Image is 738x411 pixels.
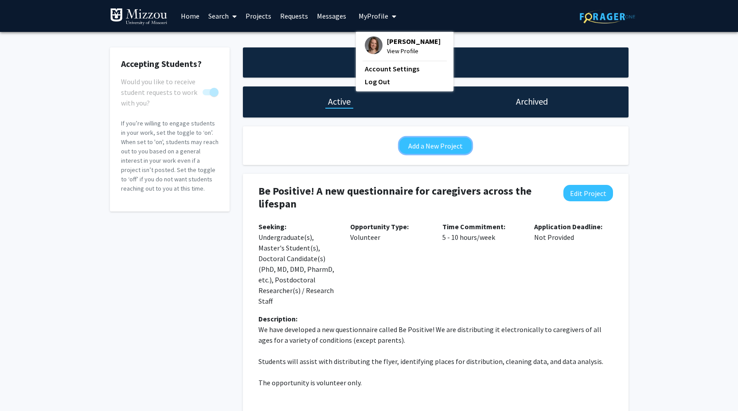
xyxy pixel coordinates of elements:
h1: Active [328,95,351,108]
a: Home [176,0,204,31]
b: Opportunity Type: [350,222,409,231]
a: Projects [241,0,276,31]
img: Profile Picture [365,36,383,54]
img: University of Missouri Logo [110,8,168,26]
div: You cannot turn this off while you have active projects. [121,76,219,98]
span: Would you like to receive student requests to work with you? [121,76,199,108]
p: Students will assist with distributing the flyer, identifying places for distribution, cleaning d... [258,356,613,367]
p: We have developed a new questionnaire called Be Positive! We are distributing it electronically t... [258,324,613,345]
h2: Accepting Students? [121,59,219,69]
span: My Profile [359,12,388,20]
a: Search [204,0,241,31]
p: Undergraduate(s), Master's Student(s), Doctoral Candidate(s) (PhD, MD, DMD, PharmD, etc.), Postdo... [258,221,337,306]
p: Volunteer [350,221,429,243]
b: Seeking: [258,222,286,231]
iframe: Chat [7,371,38,404]
p: 5 - 10 hours/week [442,221,521,243]
b: Time Commitment: [442,222,505,231]
button: Edit Project [563,185,613,201]
span: [PERSON_NAME] [387,36,441,46]
h1: Archived [516,95,548,108]
span: View Profile [387,46,441,56]
div: Description: [258,313,613,324]
p: If you’re willing to engage students in your work, set the toggle to ‘on’. When set to 'on', stud... [121,119,219,193]
a: Log Out [365,76,445,87]
p: The opportunity is volunteer only. [258,377,613,388]
div: Profile Picture[PERSON_NAME]View Profile [365,36,441,56]
b: Application Deadline: [534,222,602,231]
a: Requests [276,0,312,31]
h4: Be Positive! A new questionnaire for caregivers across the lifespan [258,185,549,211]
button: Add a New Project [399,137,472,154]
p: Not Provided [534,221,613,243]
a: Account Settings [365,63,445,74]
img: ForagerOne Logo [580,10,635,23]
a: Messages [312,0,351,31]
